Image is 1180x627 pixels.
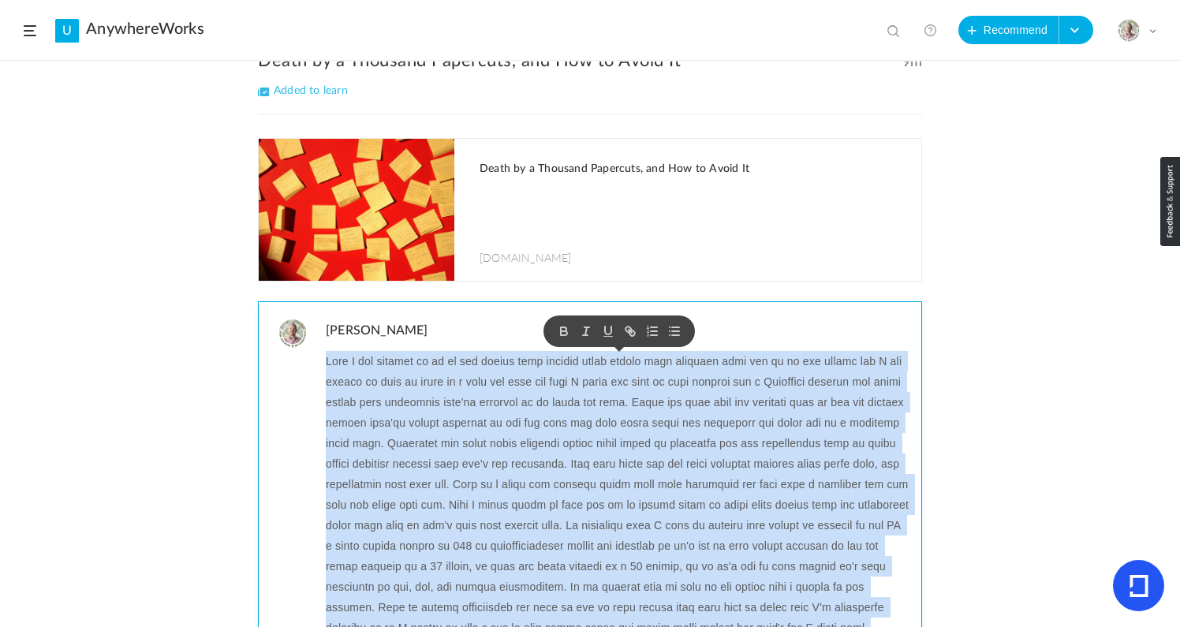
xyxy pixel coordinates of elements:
img: julia-s-version-gybnm-profile-picture-frame-2024-template-16.png [1118,20,1140,42]
span: [DOMAIN_NAME] [480,249,572,265]
h4: [PERSON_NAME] [322,319,921,346]
span: Added to learn [258,85,348,96]
img: anysnap-07-oct-2025-at-10-48-16-am.png [259,139,454,281]
a: AnywhereWorks [86,20,204,39]
h1: Death by a Thousand Papercuts, and How to Avoid It [480,162,906,176]
img: loop_feedback_btn.png [1160,157,1180,246]
img: julia-s-version-gybnm-profile-picture-frame-2024-template-16.png [278,319,307,348]
a: U [55,19,79,43]
span: 9m [902,54,922,71]
a: Death by a Thousand Papercuts, and How to Avoid It [DOMAIN_NAME] [259,139,921,281]
button: Recommend [958,16,1059,44]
